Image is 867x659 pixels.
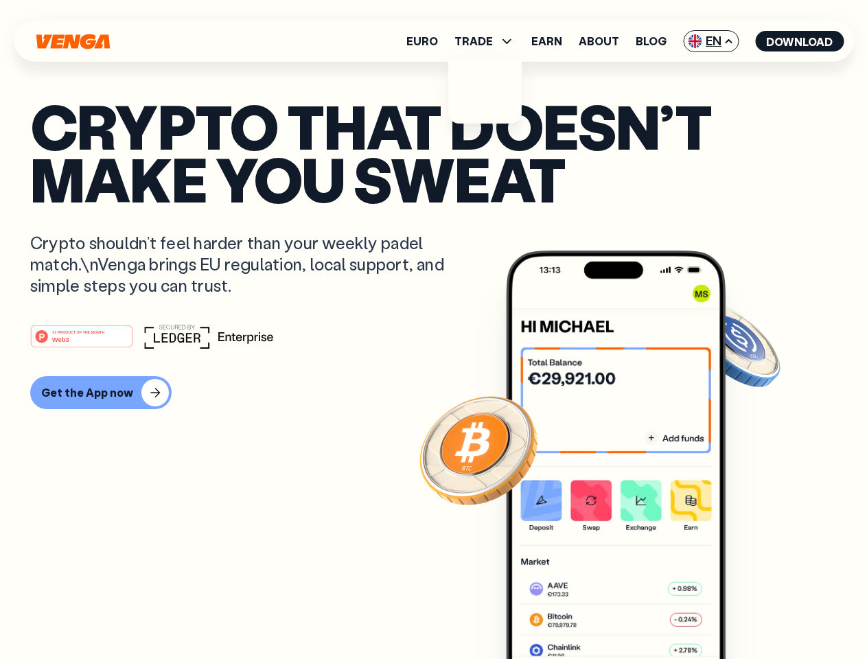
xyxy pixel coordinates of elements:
span: TRADE [454,36,493,47]
div: Get the App now [41,386,133,400]
a: Euro [406,36,438,47]
button: Get the App now [30,376,172,409]
a: #1 PRODUCT OF THE MONTHWeb3 [30,333,133,351]
img: flag-uk [688,34,702,48]
p: Crypto shouldn’t feel harder than your weekly padel match.\nVenga brings EU regulation, local sup... [30,232,464,297]
span: EN [683,30,739,52]
a: About [579,36,619,47]
p: Crypto that doesn’t make you sweat [30,100,837,205]
svg: Home [34,34,111,49]
tspan: #1 PRODUCT OF THE MONTH [52,329,104,334]
button: Download [755,31,844,51]
span: TRADE [454,33,515,49]
tspan: Web3 [52,335,69,343]
a: Blog [636,36,667,47]
img: Bitcoin [417,388,540,511]
a: Get the App now [30,376,837,409]
a: Earn [531,36,562,47]
img: USDC coin [684,295,783,394]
